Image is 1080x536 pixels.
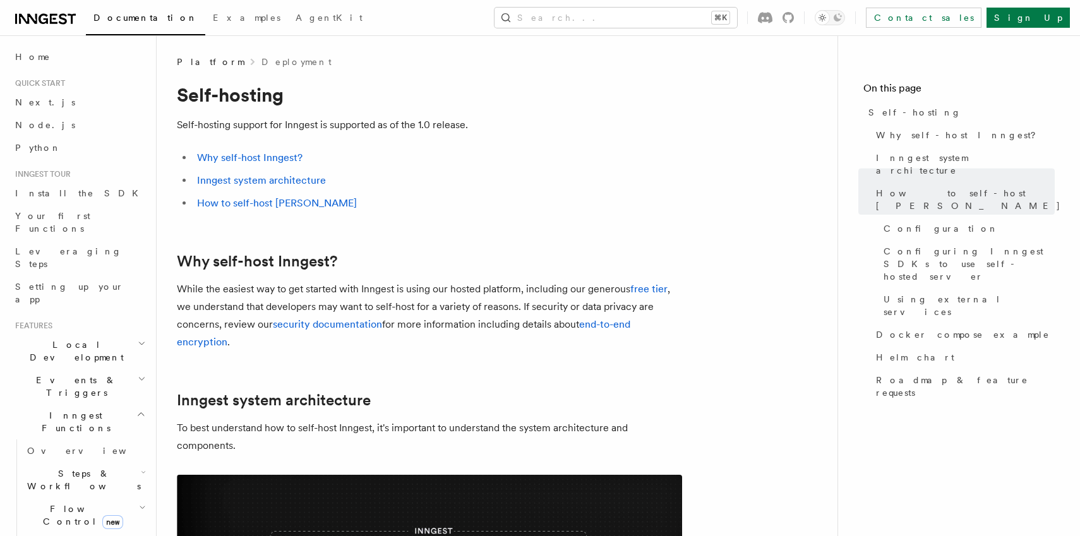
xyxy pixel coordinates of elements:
span: Setting up your app [15,282,124,304]
a: Docker compose example [871,323,1055,346]
button: Steps & Workflows [22,462,148,497]
span: Inngest tour [10,169,71,179]
button: Toggle dark mode [815,10,845,25]
a: Why self-host Inngest? [197,152,303,164]
span: Inngest Functions [10,409,136,434]
span: new [102,515,123,529]
button: Search...⌘K [495,8,737,28]
a: free tier [630,283,668,295]
a: Using external services [879,288,1055,323]
a: Sign Up [987,8,1070,28]
a: Node.js [10,114,148,136]
a: Contact sales [866,8,981,28]
button: Inngest Functions [10,404,148,439]
span: Inngest system architecture [876,152,1055,177]
a: Why self-host Inngest? [871,124,1055,146]
button: Flow Controlnew [22,497,148,533]
span: Home [15,51,51,63]
a: Home [10,45,148,68]
h4: On this page [863,81,1055,101]
a: Leveraging Steps [10,240,148,275]
span: Using external services [884,293,1055,318]
span: Steps & Workflows [22,467,141,492]
span: Roadmap & feature requests [876,374,1055,399]
a: Configuring Inngest SDKs to use self-hosted server [879,240,1055,288]
span: Features [10,321,52,331]
span: Flow Control [22,503,139,528]
span: Self-hosting [868,106,961,119]
span: Why self-host Inngest? [876,129,1045,141]
span: Leveraging Steps [15,246,122,269]
kbd: ⌘K [712,11,729,24]
a: Python [10,136,148,159]
a: Setting up your app [10,275,148,311]
a: security documentation [273,318,382,330]
span: Overview [27,446,157,456]
p: Self-hosting support for Inngest is supported as of the 1.0 release. [177,116,682,134]
span: Node.js [15,120,75,130]
span: Quick start [10,78,65,88]
span: Docker compose example [876,328,1050,341]
span: Next.js [15,97,75,107]
a: Install the SDK [10,182,148,205]
a: How to self-host [PERSON_NAME] [197,197,357,209]
span: Configuration [884,222,999,235]
span: How to self-host [PERSON_NAME] [876,187,1061,212]
a: How to self-host [PERSON_NAME] [871,182,1055,217]
button: Events & Triggers [10,369,148,404]
span: Your first Functions [15,211,90,234]
p: While the easiest way to get started with Inngest is using our hosted platform, including our gen... [177,280,682,351]
span: Python [15,143,61,153]
a: Configuration [879,217,1055,240]
a: Overview [22,439,148,462]
span: Platform [177,56,244,68]
span: Local Development [10,338,138,364]
a: Inngest system architecture [197,174,326,186]
a: Deployment [261,56,332,68]
a: Why self-host Inngest? [177,253,337,270]
span: Configuring Inngest SDKs to use self-hosted server [884,245,1055,283]
span: Examples [213,13,280,23]
a: Roadmap & feature requests [871,369,1055,404]
a: Self-hosting [863,101,1055,124]
a: Your first Functions [10,205,148,240]
a: Inngest system architecture [871,146,1055,182]
span: Events & Triggers [10,374,138,399]
p: To best understand how to self-host Inngest, it's important to understand the system architecture... [177,419,682,455]
button: Local Development [10,333,148,369]
h1: Self-hosting [177,83,682,106]
a: AgentKit [288,4,370,34]
span: Documentation [93,13,198,23]
span: AgentKit [296,13,363,23]
a: Examples [205,4,288,34]
a: Documentation [86,4,205,35]
a: Next.js [10,91,148,114]
span: Helm chart [876,351,954,364]
a: Helm chart [871,346,1055,369]
span: Install the SDK [15,188,146,198]
a: Inngest system architecture [177,391,371,409]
